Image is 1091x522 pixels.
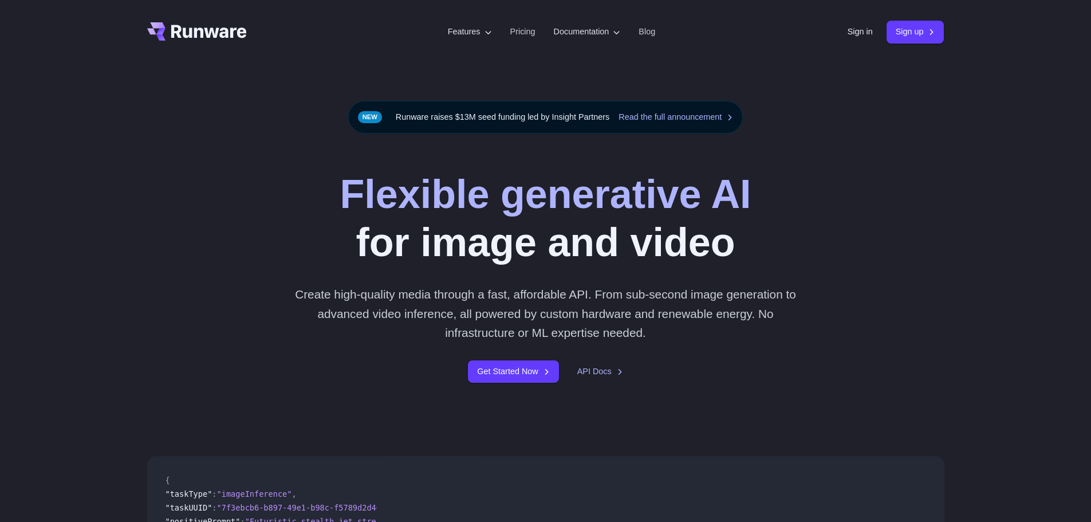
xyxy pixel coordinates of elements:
span: "taskType" [166,489,212,499]
span: { [166,476,170,485]
a: Blog [639,25,655,38]
h1: for image and video [340,170,751,266]
a: Sign up [887,21,944,43]
span: "7f3ebcb6-b897-49e1-b98c-f5789d2d40d7" [217,503,395,512]
a: API Docs [577,365,623,378]
a: Go to / [147,22,247,41]
div: Runware raises $13M seed funding led by Insight Partners [348,101,743,134]
label: Documentation [554,25,621,38]
span: "imageInference" [217,489,292,499]
span: : [212,489,216,499]
a: Read the full announcement [619,111,733,124]
span: : [212,503,216,512]
label: Features [448,25,492,38]
strong: Flexible generative AI [340,172,751,217]
span: "taskUUID" [166,503,212,512]
a: Sign in [848,25,873,38]
a: Pricing [510,25,535,38]
span: , [292,489,296,499]
p: Create high-quality media through a fast, affordable API. From sub-second image generation to adv... [290,285,801,342]
a: Get Started Now [468,360,558,383]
